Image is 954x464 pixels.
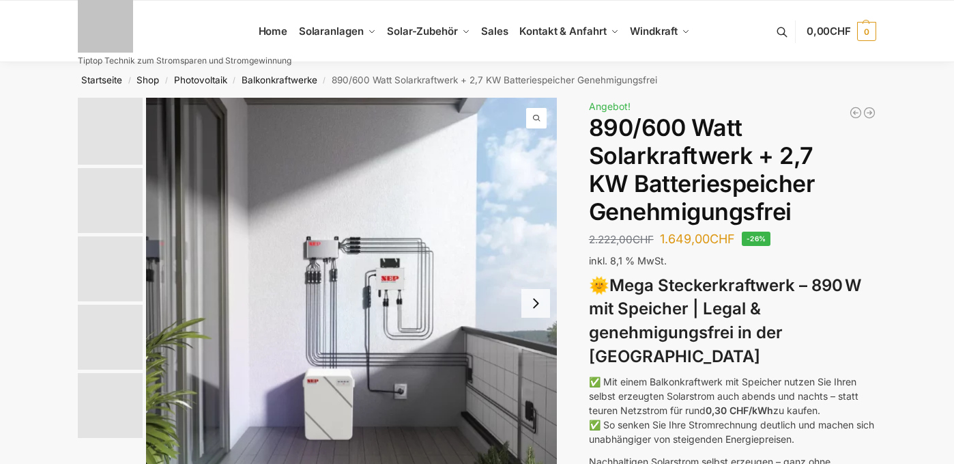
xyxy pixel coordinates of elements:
img: Bificial 30 % mehr Leistung [78,373,143,438]
strong: Mega Steckerkraftwerk – 890 W mit Speicher | Legal & genehmigungsfrei in der [GEOGRAPHIC_DATA] [589,275,861,366]
span: Windkraft [630,25,678,38]
span: CHF [830,25,851,38]
a: Balkonkraftwerk 890 Watt Solarmodulleistung mit 2kW/h Zendure Speicher [863,106,876,120]
h3: 🌞 [589,274,876,369]
button: Next slide [521,289,550,318]
h1: 890/600 Watt Solarkraftwerk + 2,7 KW Batteriespeicher Genehmigungsfrei [589,114,876,226]
a: 0,00CHF 0 [807,11,876,52]
span: CHF [710,232,735,246]
span: inkl. 8,1 % MwSt. [589,255,667,267]
a: Shop [136,74,159,85]
span: Angebot! [589,100,631,112]
img: Bificial im Vergleich zu billig Modulen [78,236,143,301]
span: / [159,75,173,86]
span: Solaranlagen [299,25,364,38]
bdi: 1.649,00 [660,232,735,246]
bdi: 2.222,00 [589,233,654,246]
p: ✅ Mit einem Balkonkraftwerk mit Speicher nutzen Sie Ihren selbst erzeugten Solarstrom auch abends... [589,374,876,446]
p: Tiptop Technik zum Stromsparen und Stromgewinnung [78,57,291,65]
a: Balkonkraftwerke [242,74,317,85]
span: -26% [742,232,771,246]
a: Solar-Zubehör [381,1,476,62]
strong: 0,30 CHF/kWh [706,405,773,416]
span: / [122,75,136,86]
a: Solaranlagen [293,1,381,62]
span: / [227,75,242,86]
img: BDS1000 [78,305,143,370]
a: Windkraft [624,1,696,62]
span: 0,00 [807,25,851,38]
img: Balkonkraftwerk mit 2,7kw Speicher [78,168,143,233]
a: Balkonkraftwerk 600/810 Watt Fullblack [849,106,863,120]
a: Kontakt & Anfahrt [514,1,624,62]
nav: Breadcrumb [54,62,901,98]
span: 0 [857,22,876,41]
span: Solar-Zubehör [387,25,458,38]
a: Startseite [81,74,122,85]
span: Kontakt & Anfahrt [519,25,606,38]
span: / [317,75,332,86]
img: Balkonkraftwerk mit 2,7kw Speicher [78,98,143,165]
span: Sales [481,25,508,38]
a: Sales [476,1,514,62]
a: Photovoltaik [174,74,227,85]
span: CHF [633,233,654,246]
